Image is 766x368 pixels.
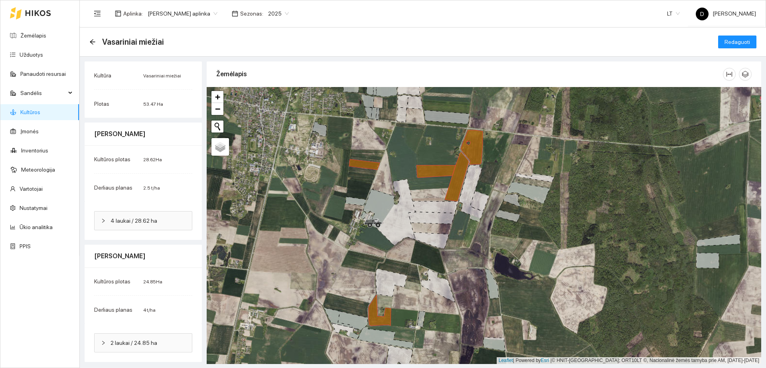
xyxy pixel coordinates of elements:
div: [PERSON_NAME] [94,123,192,145]
a: Layers [211,138,229,156]
span: | [551,358,552,363]
span: Aplinka : [123,9,143,18]
span: Redaguoti [725,38,750,46]
span: 53.47 Ha [143,101,163,107]
a: Zoom out [211,103,223,115]
div: [PERSON_NAME] [94,245,192,267]
div: Žemėlapis [216,63,723,85]
span: Vasariniai miežiai [143,73,181,79]
span: column-width [723,71,735,77]
div: 2 laukai / 24.85 ha [95,334,192,352]
span: Kultūros plotas [94,278,130,285]
span: LT [667,8,680,20]
button: menu-fold [89,6,105,22]
span: Sezonas : [240,9,263,18]
span: 4 laukai / 28.62 ha [111,216,186,225]
a: Leaflet [499,358,513,363]
span: calendar [232,10,238,17]
span: Derliaus planas [94,307,132,313]
a: Užduotys [20,51,43,58]
span: 24.85 Ha [143,279,162,285]
span: D [700,8,704,20]
span: Kultūros plotas [94,156,130,162]
div: 4 laukai / 28.62 ha [95,212,192,230]
span: menu-fold [94,10,101,17]
a: Zoom in [211,91,223,103]
span: Vasariniai miežiai [102,36,164,48]
button: Redaguoti [718,36,756,48]
span: 2 laukai / 24.85 ha [111,338,186,347]
span: Plotas [94,101,109,107]
a: Vartotojai [20,186,43,192]
button: column-width [723,68,736,81]
div: Atgal [89,39,96,46]
span: Derliaus planas [94,184,132,191]
a: Ūkio analitika [20,224,53,230]
a: Inventorius [21,147,48,154]
a: Meteorologija [21,166,55,173]
span: [PERSON_NAME] [696,10,756,17]
a: Žemėlapis [20,32,46,39]
span: 28.62 Ha [143,157,162,162]
button: Initiate a new search [211,121,223,133]
a: Įmonės [20,128,39,135]
a: Kultūros [20,109,40,115]
div: | Powered by © HNIT-[GEOGRAPHIC_DATA]; ORT10LT ©, Nacionalinė žemės tarnyba prie AM, [DATE]-[DATE] [497,357,761,364]
span: layout [115,10,121,17]
span: 2025 [268,8,289,20]
span: Kultūra [94,72,111,79]
span: − [215,104,220,114]
a: Panaudoti resursai [20,71,66,77]
span: + [215,92,220,102]
span: 2.5 t/ha [143,185,160,191]
span: arrow-left [89,39,96,45]
span: right [101,218,106,223]
span: Donato Grakausko aplinka [148,8,217,20]
span: right [101,340,106,345]
a: Nustatymai [20,205,47,211]
span: 4 t/ha [143,307,156,313]
span: Sandėlis [20,85,66,101]
a: PPIS [20,243,31,249]
a: Esri [541,358,549,363]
